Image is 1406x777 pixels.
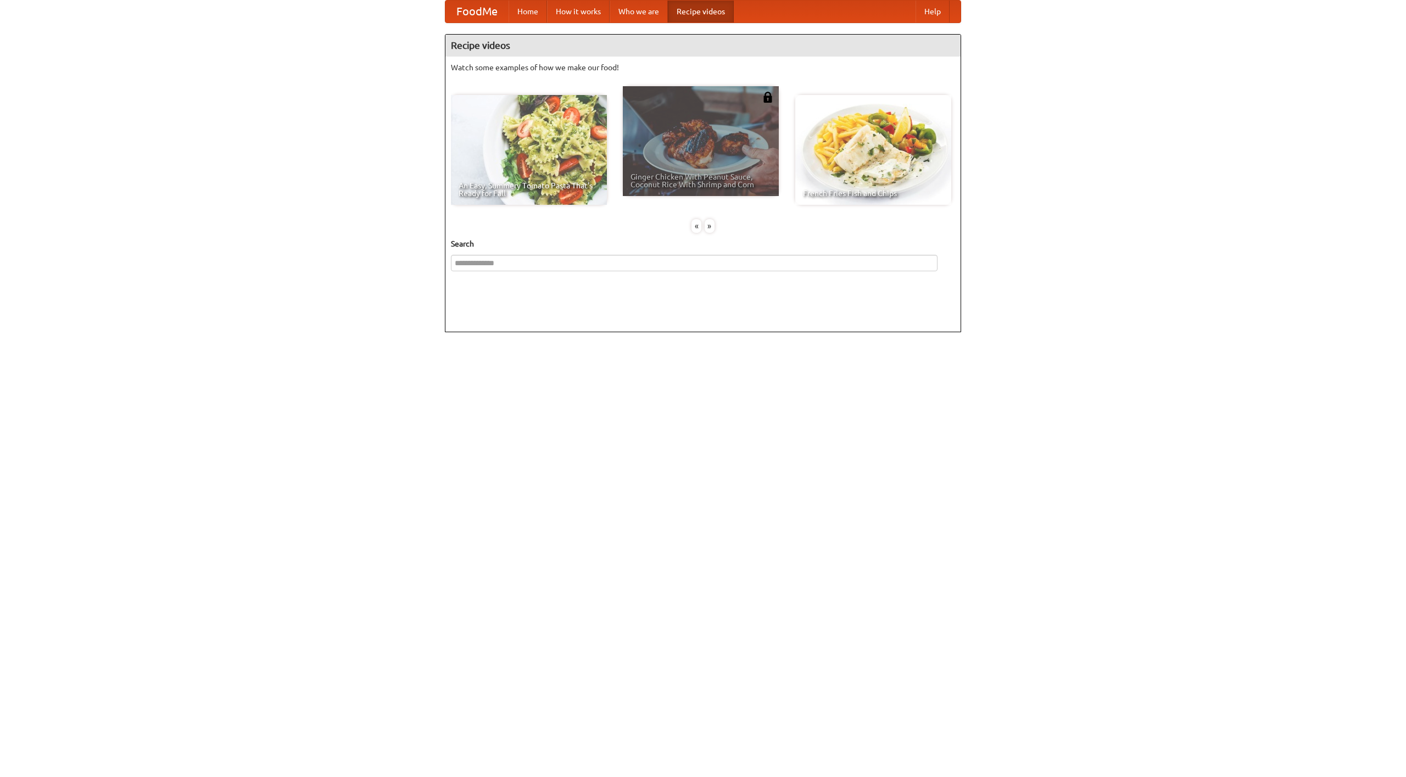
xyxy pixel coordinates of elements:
[451,238,955,249] h5: Search
[445,35,961,57] h4: Recipe videos
[668,1,734,23] a: Recipe videos
[803,189,944,197] span: French Fries Fish and Chips
[445,1,509,23] a: FoodMe
[509,1,547,23] a: Home
[762,92,773,103] img: 483408.png
[547,1,610,23] a: How it works
[691,219,701,233] div: «
[916,1,950,23] a: Help
[795,95,951,205] a: French Fries Fish and Chips
[459,182,599,197] span: An Easy, Summery Tomato Pasta That's Ready for Fall
[451,62,955,73] p: Watch some examples of how we make our food!
[610,1,668,23] a: Who we are
[705,219,715,233] div: »
[451,95,607,205] a: An Easy, Summery Tomato Pasta That's Ready for Fall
